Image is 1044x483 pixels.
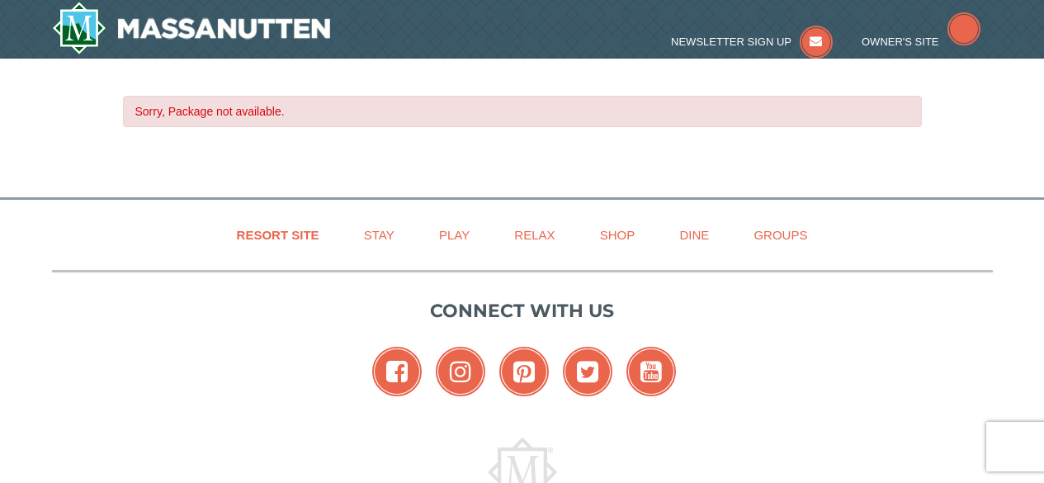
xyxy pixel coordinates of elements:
a: Groups [733,216,828,253]
a: Relax [494,216,575,253]
a: Resort Site [216,216,340,253]
div: Sorry, Package not available. [123,96,922,127]
span: Newsletter Sign Up [671,36,791,48]
a: Newsletter Sign Up [671,36,833,48]
a: Shop [579,216,656,253]
img: Massanutten Resort Logo [52,2,331,54]
a: Play [418,216,490,253]
p: Connect with us [52,297,993,324]
a: Stay [343,216,415,253]
a: Massanutten Resort [52,2,331,54]
a: Owner's Site [862,36,980,48]
span: Owner's Site [862,36,939,48]
a: Dine [659,216,730,253]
